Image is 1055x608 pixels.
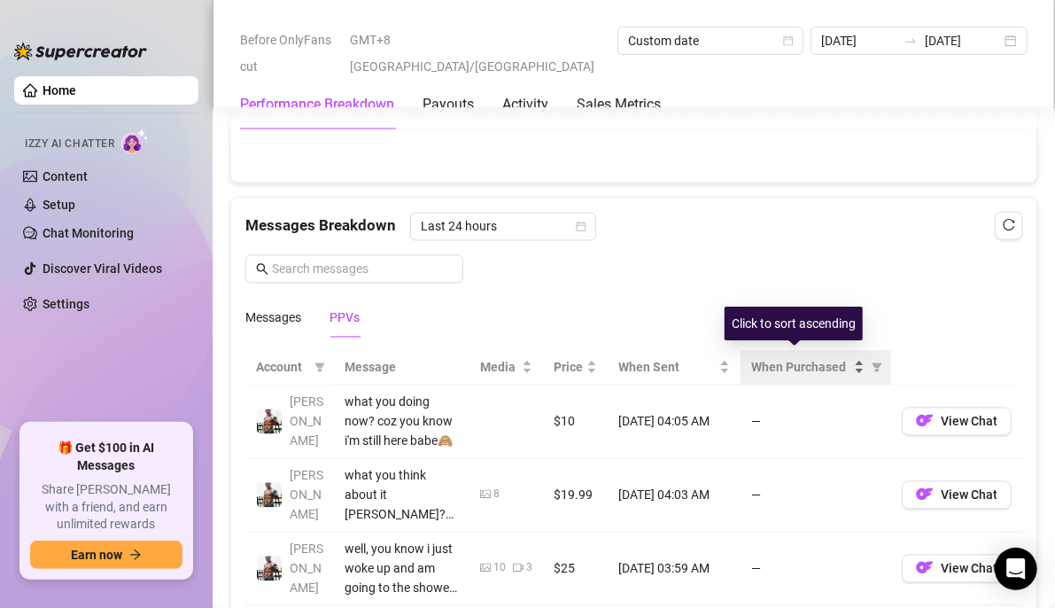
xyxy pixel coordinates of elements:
[257,483,282,508] img: JUSTIN
[543,386,608,459] td: $10
[240,27,339,80] span: Before OnlyFans cut
[741,459,891,533] td: —
[421,214,586,240] span: Last 24 hours
[902,555,1012,583] button: OFView Chat
[554,358,583,378] span: Price
[902,408,1012,436] button: OFView Chat
[741,351,891,386] th: When Purchased
[543,459,608,533] td: $19.99
[751,358,850,378] span: When Purchased
[513,563,524,573] span: video-camera
[741,533,891,606] td: —
[256,358,307,378] span: Account
[904,34,918,48] span: to
[30,440,182,474] span: 🎁 Get $100 in AI Messages
[43,261,162,276] a: Discover Viral Videos
[902,565,1012,580] a: OFView Chat
[941,415,997,429] span: View Chat
[71,548,122,562] span: Earn now
[925,31,1001,51] input: End date
[14,43,147,60] img: logo-BBDzfeDw.svg
[576,222,586,232] span: calendar
[245,308,301,328] div: Messages
[916,486,934,503] img: OF
[480,358,518,378] span: Media
[783,35,794,46] span: calendar
[290,395,323,448] span: [PERSON_NAME]
[311,355,329,381] span: filter
[25,136,114,152] span: Izzy AI Chatter
[995,548,1037,590] div: Open Intercom Messenger
[121,129,149,154] img: AI Chatter
[628,27,793,54] span: Custom date
[43,226,134,240] a: Chat Monitoring
[916,559,934,577] img: OF
[608,459,741,533] td: [DATE] 04:03 AM
[902,481,1012,510] button: OFView Chat
[608,386,741,459] td: [DATE] 04:05 AM
[43,83,76,97] a: Home
[821,31,897,51] input: Start date
[480,563,491,573] span: picture
[345,540,459,598] div: well, you know i just woke up and am going to the shower now... why don't you kneel and make this...
[43,198,75,212] a: Setup
[480,489,491,500] span: picture
[350,27,607,80] span: GMT+8 [GEOGRAPHIC_DATA]/[GEOGRAPHIC_DATA]
[334,351,469,386] th: Message
[543,533,608,606] td: $25
[916,412,934,430] img: OF
[129,549,142,561] span: arrow-right
[469,351,543,386] th: Media
[618,358,716,378] span: When Sent
[493,487,500,503] div: 8
[493,560,506,577] div: 10
[272,260,453,279] input: Search messages
[902,418,1012,433] a: OFView Chat
[345,393,459,451] div: what you doing now? coz you know i'm still here babe🙈
[577,94,661,115] div: Sales Metrics
[941,488,997,503] span: View Chat
[741,386,891,459] td: —
[904,34,918,48] span: swap-right
[941,562,997,576] span: View Chat
[240,94,394,115] div: Performance Breakdown
[30,541,182,569] button: Earn nowarrow-right
[290,542,323,596] span: [PERSON_NAME]
[608,533,741,606] td: [DATE] 03:59 AM
[245,213,1022,241] div: Messages Breakdown
[30,481,182,534] span: Share [PERSON_NAME] with a friend, and earn unlimited rewards
[543,351,608,386] th: Price
[902,492,1012,506] a: OFView Chat
[725,307,863,340] div: Click to sort ascending
[608,351,741,386] th: When Sent
[345,466,459,525] div: what you think about it [PERSON_NAME]?😈
[256,263,268,276] span: search
[257,409,282,434] img: JUSTIN
[257,557,282,581] img: JUSTIN
[290,469,323,522] span: [PERSON_NAME]
[423,94,474,115] div: Payouts
[43,297,89,311] a: Settings
[43,169,88,183] a: Content
[868,355,886,381] span: filter
[526,560,532,577] div: 3
[1003,219,1015,231] span: reload
[330,308,360,328] div: PPVs
[872,362,882,373] span: filter
[502,94,548,115] div: Activity
[314,362,325,373] span: filter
